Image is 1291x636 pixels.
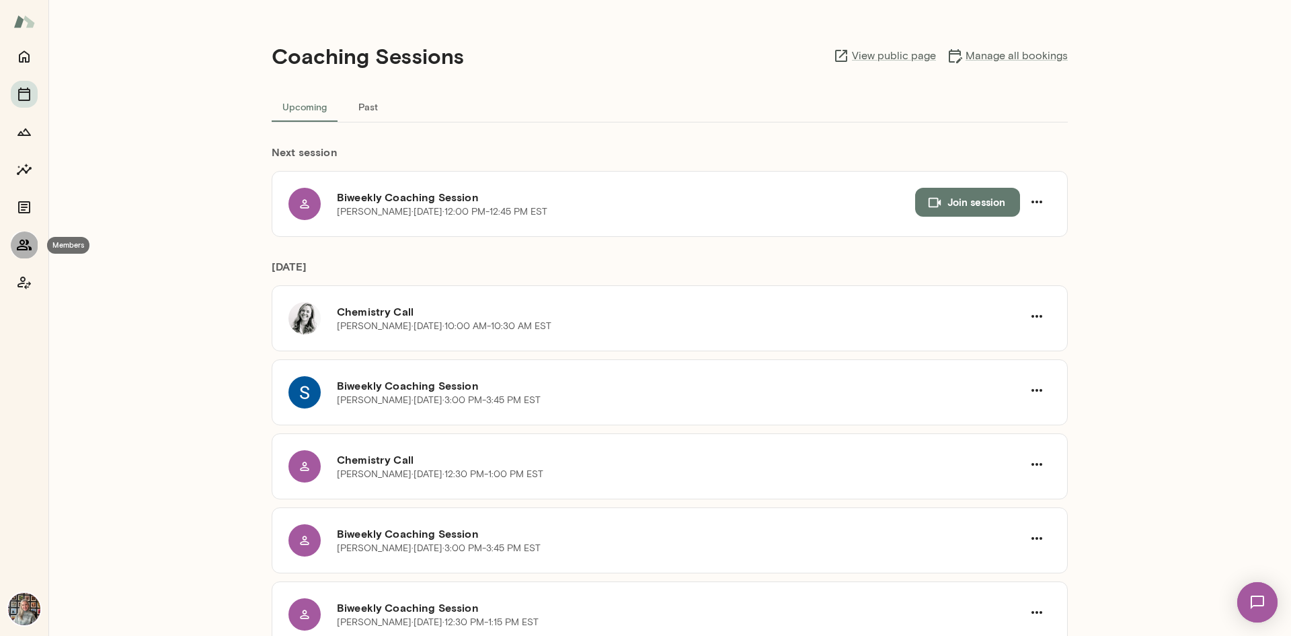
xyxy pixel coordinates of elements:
[11,118,38,145] button: Growth Plan
[337,205,547,219] p: [PERSON_NAME] · [DATE] · 12:00 PM-12:45 PM EST
[915,188,1020,216] button: Join session
[337,394,541,407] p: [PERSON_NAME] · [DATE] · 3:00 PM-3:45 PM EST
[337,320,551,333] p: [PERSON_NAME] · [DATE] · 10:00 AM-10:30 AM EST
[11,194,38,221] button: Documents
[338,90,398,122] button: Past
[272,258,1068,285] h6: [DATE]
[337,452,1023,468] h6: Chemistry Call
[272,90,1068,122] div: basic tabs example
[337,378,1023,394] h6: Biweekly Coaching Session
[8,593,40,625] img: Tricia Maggio
[11,81,38,108] button: Sessions
[11,43,38,70] button: Home
[337,304,1023,320] h6: Chemistry Call
[337,526,1023,542] h6: Biweekly Coaching Session
[337,468,543,481] p: [PERSON_NAME] · [DATE] · 12:30 PM-1:00 PM EST
[272,90,338,122] button: Upcoming
[337,542,541,555] p: [PERSON_NAME] · [DATE] · 3:00 PM-3:45 PM EST
[11,156,38,183] button: Insights
[833,48,936,64] a: View public page
[337,600,1023,616] h6: Biweekly Coaching Session
[47,237,89,254] div: Members
[13,9,35,34] img: Mento
[947,48,1068,64] a: Manage all bookings
[272,144,1068,171] h6: Next session
[11,269,38,296] button: Coach app
[337,189,915,205] h6: Biweekly Coaching Session
[11,232,38,258] button: Members
[337,616,539,629] p: [PERSON_NAME] · [DATE] · 12:30 PM-1:15 PM EST
[272,43,464,69] h4: Coaching Sessions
